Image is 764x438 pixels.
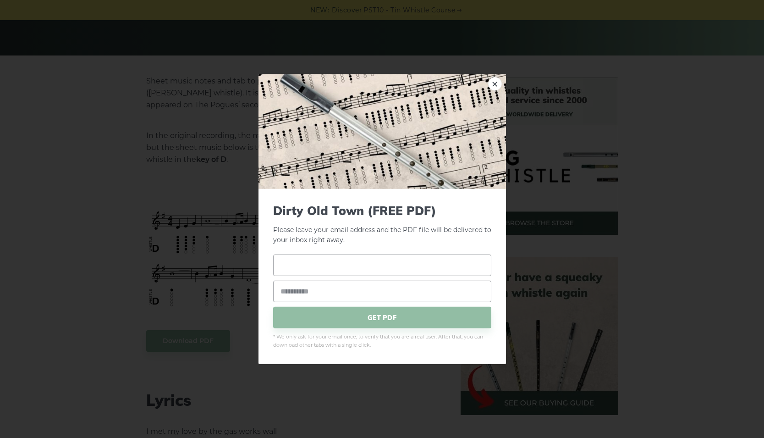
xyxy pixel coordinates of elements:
[488,77,502,90] a: ×
[273,203,491,217] span: Dirty Old Town (FREE PDF)
[273,307,491,328] span: GET PDF
[258,74,506,189] img: Tin Whistle Tab Preview
[273,333,491,349] span: * We only ask for your email once, to verify that you are a real user. After that, you can downlo...
[273,203,491,245] p: Please leave your email address and the PDF file will be delivered to your inbox right away.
